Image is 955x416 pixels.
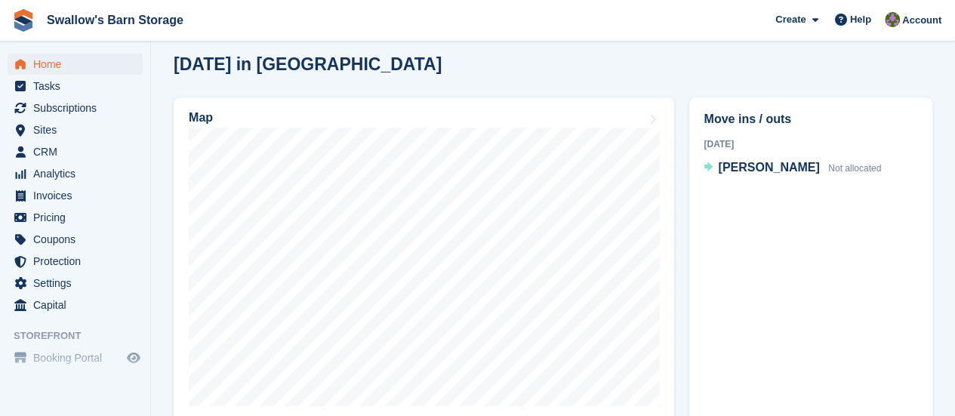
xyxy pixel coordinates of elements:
[8,141,143,162] a: menu
[41,8,189,32] a: Swallow's Barn Storage
[33,251,124,272] span: Protection
[33,229,124,250] span: Coupons
[775,12,806,27] span: Create
[704,159,881,178] a: [PERSON_NAME] Not allocated
[174,54,442,75] h2: [DATE] in [GEOGRAPHIC_DATA]
[8,75,143,97] a: menu
[8,294,143,316] a: menu
[828,163,881,174] span: Not allocated
[8,207,143,228] a: menu
[33,97,124,119] span: Subscriptions
[8,163,143,184] a: menu
[704,137,918,151] div: [DATE]
[33,141,124,162] span: CRM
[33,119,124,140] span: Sites
[8,347,143,368] a: menu
[902,13,941,28] span: Account
[704,110,918,128] h2: Move ins / outs
[33,207,124,228] span: Pricing
[14,328,150,344] span: Storefront
[8,54,143,75] a: menu
[33,273,124,294] span: Settings
[8,119,143,140] a: menu
[885,12,900,27] img: Monica Watson
[33,347,124,368] span: Booking Portal
[125,349,143,367] a: Preview store
[8,273,143,294] a: menu
[33,185,124,206] span: Invoices
[33,75,124,97] span: Tasks
[718,161,819,174] span: [PERSON_NAME]
[33,294,124,316] span: Capital
[8,185,143,206] a: menu
[8,229,143,250] a: menu
[8,97,143,119] a: menu
[12,9,35,32] img: stora-icon-8386f47178a22dfd0bd8f6a31ec36ba5ce8667c1dd55bd0f319d3a0aa187defe.svg
[33,54,124,75] span: Home
[33,163,124,184] span: Analytics
[189,111,213,125] h2: Map
[8,251,143,272] a: menu
[850,12,871,27] span: Help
